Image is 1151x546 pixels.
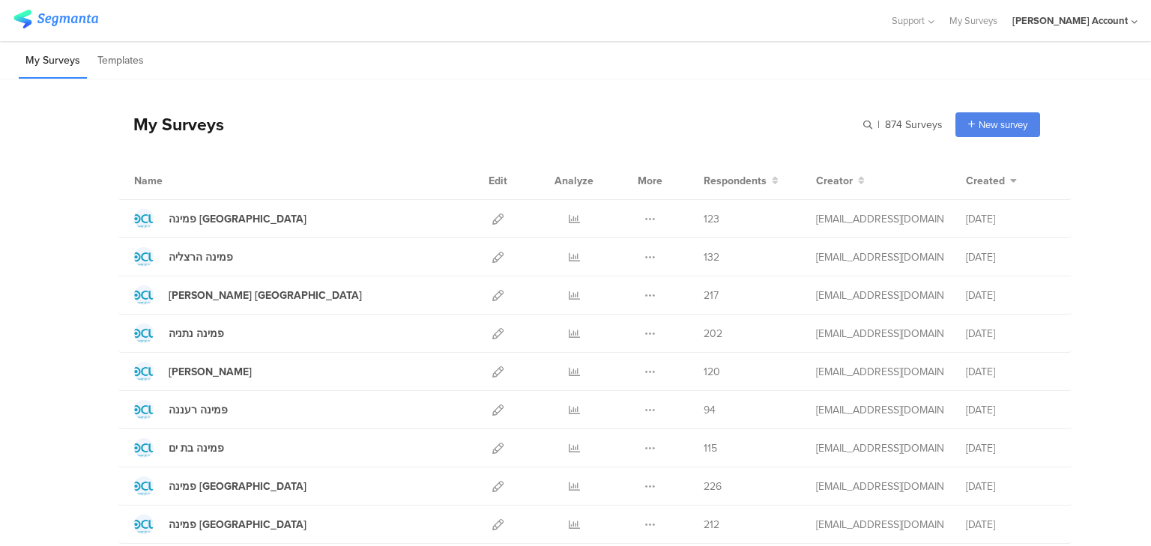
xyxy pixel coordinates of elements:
a: פמינה בת ים [134,438,224,458]
div: פמינה בת ים [169,440,224,456]
span: 123 [704,211,719,227]
span: 217 [704,288,719,303]
div: [DATE] [966,440,1056,456]
div: odelya@ifocus-r.com [816,479,943,494]
div: odelya@ifocus-r.com [816,249,943,265]
div: Analyze [552,162,596,199]
div: פמינה נתניה [169,326,224,342]
div: odelya@ifocus-r.com [816,326,943,342]
span: 132 [704,249,719,265]
li: My Surveys [19,43,87,79]
div: odelya@ifocus-r.com [816,211,943,227]
div: [DATE] [966,288,1056,303]
div: [DATE] [966,364,1056,380]
div: [DATE] [966,249,1056,265]
div: [DATE] [966,326,1056,342]
span: | [875,117,882,133]
span: 94 [704,402,716,418]
div: פמינה אשקלון [169,364,252,380]
div: [DATE] [966,211,1056,227]
span: Respondents [704,173,767,189]
div: Name [134,173,224,189]
button: Creator [816,173,865,189]
span: 120 [704,364,720,380]
a: פמינה הרצליה [134,247,233,267]
a: פמינה [GEOGRAPHIC_DATA] [134,209,306,228]
div: Edit [482,162,514,199]
div: [DATE] [966,402,1056,418]
span: New survey [979,118,1027,132]
a: פמינה [GEOGRAPHIC_DATA] [134,515,306,534]
a: פמינה נתניה [134,324,224,343]
div: odelya@ifocus-r.com [816,517,943,533]
div: פמינה גרנד קניון חיפה [169,288,362,303]
div: פמינה פתח תקווה [169,479,306,494]
span: 115 [704,440,717,456]
li: Templates [91,43,151,79]
span: Creator [816,173,853,189]
div: odelya@ifocus-r.com [816,364,943,380]
span: 874 Surveys [885,117,943,133]
span: 202 [704,326,722,342]
div: odelya@ifocus-r.com [816,288,943,303]
div: My Surveys [118,112,224,137]
div: More [634,162,666,199]
span: Support [892,13,925,28]
a: [PERSON_NAME] [134,362,252,381]
div: odelya@ifocus-r.com [816,440,943,456]
span: Created [966,173,1005,189]
img: segmanta logo [13,10,98,28]
div: פמינה באר שבע [169,517,306,533]
a: פמינה רעננה [134,400,228,419]
div: פמינה רעננה [169,402,228,418]
div: [DATE] [966,517,1056,533]
button: Respondents [704,173,779,189]
div: [PERSON_NAME] Account [1012,13,1128,28]
div: odelya@ifocus-r.com [816,402,943,418]
span: 226 [704,479,722,494]
button: Created [966,173,1017,189]
a: פמינה [GEOGRAPHIC_DATA] [134,476,306,496]
div: פמינה אשדוד [169,211,306,227]
div: [DATE] [966,479,1056,494]
span: 212 [704,517,719,533]
div: פמינה הרצליה [169,249,233,265]
a: [PERSON_NAME] [GEOGRAPHIC_DATA] [134,285,362,305]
